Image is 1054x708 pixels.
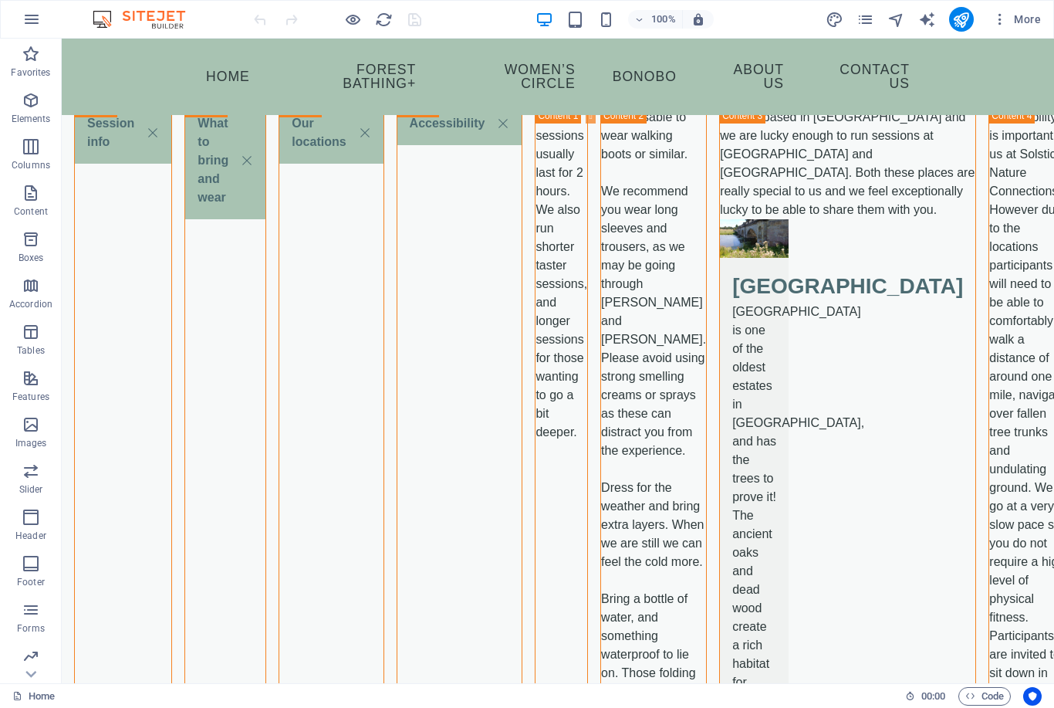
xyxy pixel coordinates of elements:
[17,344,45,357] p: Tables
[12,391,49,403] p: Features
[12,687,55,706] a: Click to cancel selection. Double-click to open Pages
[15,437,47,449] p: Images
[958,687,1011,706] button: Code
[12,113,51,125] p: Elements
[17,622,45,635] p: Forms
[1023,687,1042,706] button: Usercentrics
[932,690,934,702] span: :
[905,687,946,706] h6: Session time
[628,10,683,29] button: 100%
[11,66,50,79] p: Favorites
[19,483,43,496] p: Slider
[14,205,48,218] p: Content
[375,11,393,29] i: Reload page
[952,11,970,29] i: Publish
[651,10,676,29] h6: 100%
[887,10,906,29] button: navigator
[12,159,50,171] p: Columns
[986,7,1047,32] button: More
[17,576,45,588] p: Footer
[691,12,705,26] i: On resize automatically adjust zoom level to fit chosen device.
[918,11,936,29] i: AI Writer
[374,10,393,29] button: reload
[89,10,204,29] img: Editor Logo
[918,10,937,29] button: text_generator
[921,687,945,706] span: 00 00
[343,10,362,29] button: Click here to leave preview mode and continue editing
[992,12,1041,27] span: More
[15,530,46,542] p: Header
[887,11,905,29] i: Navigator
[856,11,874,29] i: Pages (Ctrl+Alt+S)
[949,7,974,32] button: publish
[826,10,844,29] button: design
[856,10,875,29] button: pages
[826,11,843,29] i: Design (Ctrl+Alt+Y)
[19,252,44,264] p: Boxes
[9,298,52,310] p: Accordion
[965,687,1004,706] span: Code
